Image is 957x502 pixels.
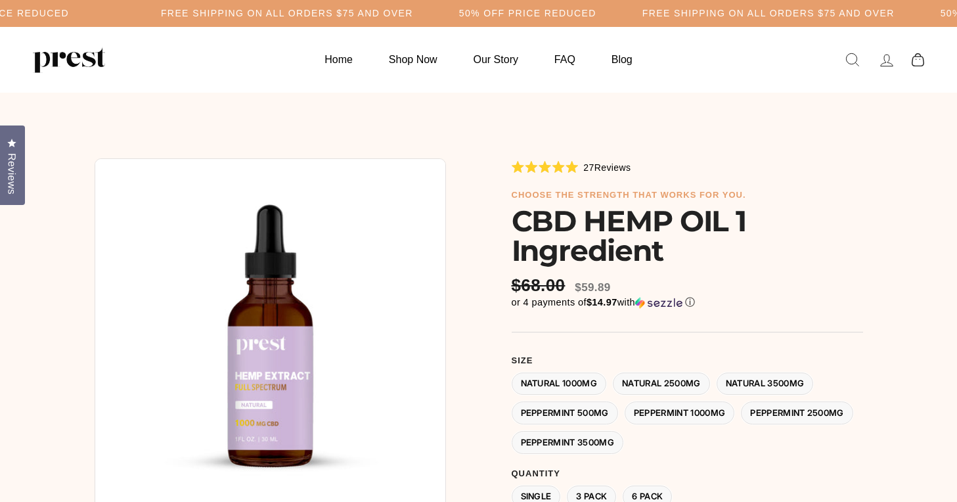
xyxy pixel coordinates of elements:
[512,468,863,479] label: Quantity
[583,162,594,173] span: 27
[635,297,682,309] img: Sezzle
[625,401,735,424] label: Peppermint 1000MG
[717,373,814,396] label: Natural 3500MG
[459,8,596,19] h5: 50% OFF PRICE REDUCED
[457,47,535,72] a: Our Story
[512,373,607,396] label: Natural 1000MG
[595,47,649,72] a: Blog
[575,281,610,294] span: $59.89
[308,47,369,72] a: Home
[3,153,20,194] span: Reviews
[538,47,592,72] a: FAQ
[512,296,863,309] div: or 4 payments of$14.97withSezzle Click to learn more about Sezzle
[33,47,105,73] img: PREST ORGANICS
[512,401,618,424] label: Peppermint 500MG
[512,160,631,174] div: 27Reviews
[741,401,853,424] label: Peppermint 2500MG
[594,162,631,173] span: Reviews
[308,47,648,72] ul: Primary
[372,47,454,72] a: Shop Now
[512,206,863,265] h1: CBD HEMP OIL 1 Ingredient
[613,373,710,396] label: Natural 2500MG
[512,431,624,454] label: Peppermint 3500MG
[512,275,569,296] span: $68.00
[512,190,863,200] h6: choose the strength that works for you.
[587,297,617,308] span: $14.97
[512,296,863,309] div: or 4 payments of with
[161,8,413,19] h5: Free Shipping on all orders $75 and over
[642,8,895,19] h5: Free Shipping on all orders $75 and over
[512,355,863,366] label: Size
